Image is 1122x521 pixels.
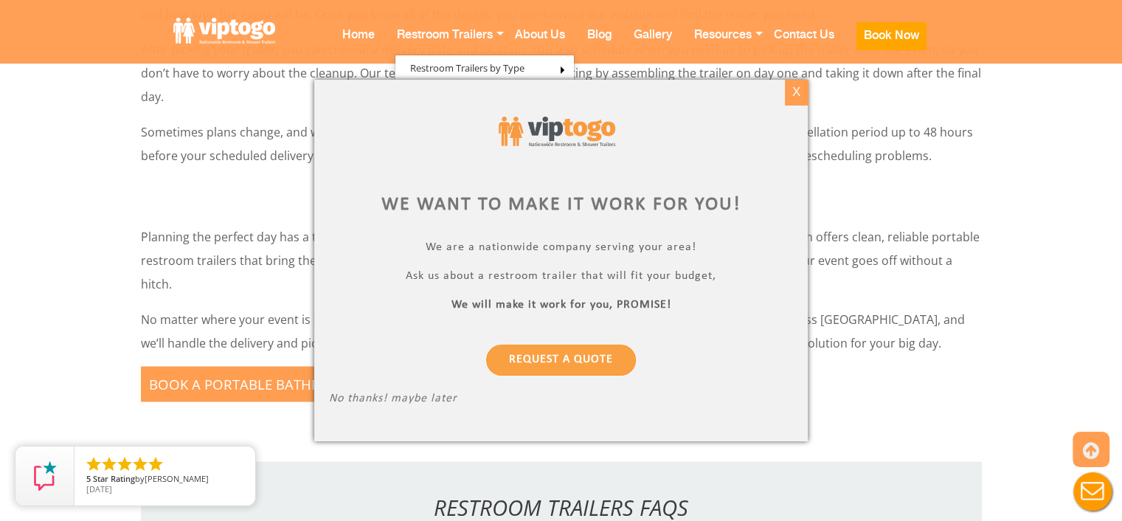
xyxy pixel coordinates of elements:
[145,473,209,484] span: [PERSON_NAME]
[785,80,808,105] div: X
[86,475,243,485] span: by
[86,483,112,494] span: [DATE]
[85,455,103,473] li: 
[93,473,135,484] span: Star Rating
[486,345,636,376] a: Request a Quote
[131,455,149,473] li: 
[100,455,118,473] li: 
[1063,462,1122,521] button: Live Chat
[329,191,793,218] div: We want to make it work for you!
[329,269,793,286] p: Ask us about a restroom trailer that will fit your budget,
[86,473,91,484] span: 5
[451,299,671,311] b: We will make it work for you, PROMISE!
[499,117,614,146] img: viptogo logo
[147,455,165,473] li: 
[329,241,793,258] p: We are a nationwide company serving your area!
[30,461,60,491] img: Review Rating
[116,455,134,473] li: 
[329,392,793,409] p: No thanks! maybe later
